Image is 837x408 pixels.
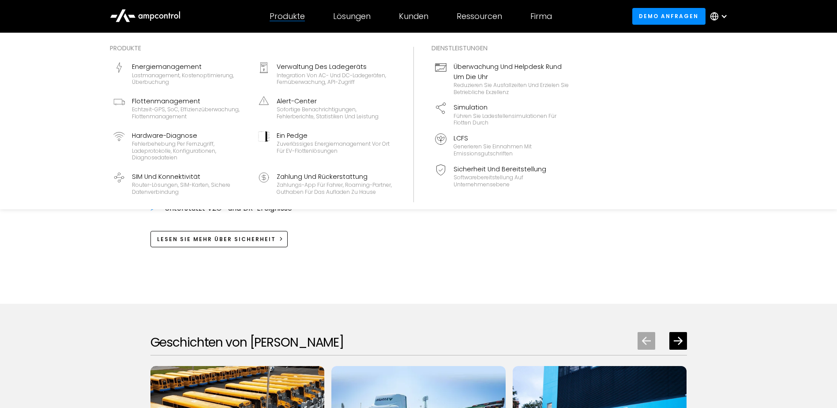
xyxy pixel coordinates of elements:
div: Sofortige Benachrichtigungen, Fehlerberichte, Statistiken und Leistung [277,106,392,120]
div: Echtzeit-GPS, SoC, Effizienzüberwachung, Flottenmanagement [132,106,248,120]
div: Produkte [270,11,305,21]
a: Zahlung und RückerstattungZahlungs-App für Fahrer, Roaming-Partner, Guthaben für das Aufladen zu ... [255,168,396,199]
a: Lesen Sie mehr über Sicherheit [150,231,288,247]
div: LCFS [454,133,569,143]
div: Lastmanagement, Kostenoptimierung, Überbuchung [132,72,248,86]
a: Alert-CenterSofortige Benachrichtigungen, Fehlerberichte, Statistiken und Leistung [255,93,396,124]
a: Demo anfragen [632,8,706,24]
div: Flottenmanagement [132,96,248,106]
a: Sicherheit und BereitstellungSoftwarebereitstellung auf Unternehmensebene [432,161,573,192]
a: SimulationFühren Sie Ladestellensimulationen für Flotten durch [432,99,573,130]
div: Softwarebereitstellung auf Unternehmensebene [454,174,569,188]
a: EnergiemanagementLastmanagement, Kostenoptimierung, Überbuchung [110,58,251,89]
a: FlottenmanagementEchtzeit-GPS, SoC, Effizienzüberwachung, Flottenmanagement [110,93,251,124]
div: Zahlung und Rückerstattung [277,172,392,181]
div: Integration von AC- und DC-Ladegeräten, Fernüberwachung, API-Zugriff [277,72,392,86]
div: Kunden [399,11,428,21]
div: Ein Pedge [277,131,392,140]
div: Lösungen [333,11,371,21]
div: Previous slide [638,332,655,350]
div: Führen Sie Ladestellensimulationen für Flotten durch [454,113,569,126]
div: Zuverlässiges Energiemanagement vor Ort für EV-Flottenlösungen [277,140,392,154]
div: Firma [530,11,552,21]
div: Produkte [110,43,396,53]
div: Energiemanagement [132,62,248,72]
div: SIM und Konnektivität [132,172,248,181]
div: Sicherheit und Bereitstellung [454,164,569,174]
a: Ein PedgeZuverlässiges Energiemanagement vor Ort für EV-Flottenlösungen [255,127,396,165]
div: Hardware-Diagnose [132,131,248,140]
div: Lesen Sie mehr über Sicherheit [157,235,276,243]
a: SIM und KonnektivitätRouter-Lösungen, SIM-Karten, sichere Datenverbindung [110,168,251,199]
a: LCFSGenerieren Sie Einnahmen mit Emissionsgutschriften [432,130,573,161]
div: Verwaltung des Ladegeräts [277,62,392,72]
div: Next slide [669,332,687,350]
div: Überwachung und Helpdesk rund um die Uhr [454,62,569,82]
div: Fehlerbehebung per Fernzugriff, Ladeprotokolle, Konfigurationen, Diagnosedateien [132,140,248,161]
div: Reduzieren Sie Ausfallzeiten und erzielen Sie betriebliche Exzellenz [454,82,569,95]
div: Zahlungs-App für Fahrer, Roaming-Partner, Guthaben für das Aufladen zu Hause [277,181,392,195]
div: Simulation [454,102,569,112]
div: Generieren Sie Einnahmen mit Emissionsgutschriften [454,143,569,157]
a: Überwachung und Helpdesk rund um die UhrReduzieren Sie Ausfallzeiten und erzielen Sie betrieblich... [432,58,573,99]
div: Ressourcen [457,11,502,21]
h2: Geschichten von [PERSON_NAME] [150,335,344,350]
div: Router-Lösungen, SIM-Karten, sichere Datenverbindung [132,181,248,195]
a: Verwaltung des LadegerätsIntegration von AC- und DC-Ladegeräten, Fernüberwachung, API-Zugriff [255,58,396,89]
div: Dienstleistungen [432,43,573,53]
div: Alert-Center [277,96,392,106]
a: Hardware-DiagnoseFehlerbehebung per Fernzugriff, Ladeprotokolle, Konfigurationen, Diagnosedateien [110,127,251,165]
